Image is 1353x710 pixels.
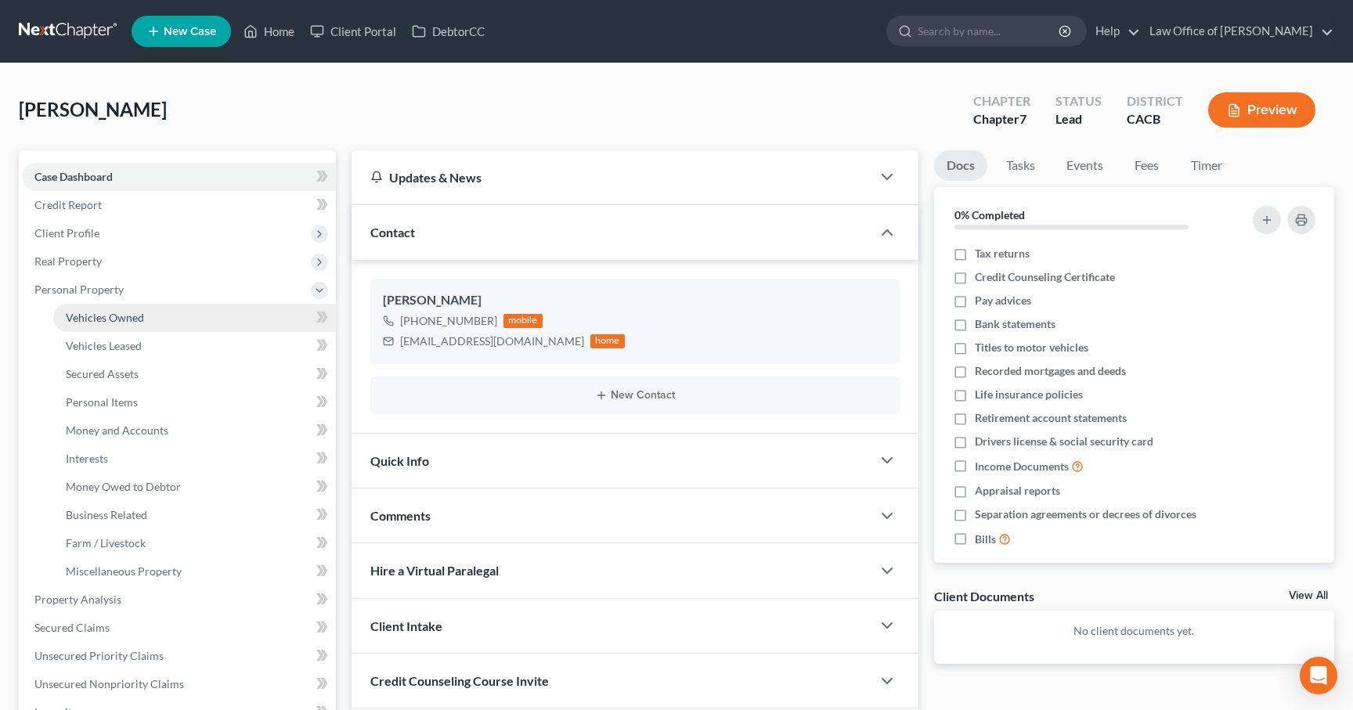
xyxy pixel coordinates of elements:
span: Personal Items [66,395,138,409]
span: Secured Assets [66,367,139,380]
a: Credit Report [22,191,336,219]
span: Separation agreements or decrees of divorces [975,506,1196,522]
span: Interests [66,452,108,465]
button: New Contact [383,389,887,402]
span: Miscellaneous Property [66,564,182,578]
span: Retirement account statements [975,410,1127,426]
span: Client Intake [370,618,442,633]
a: Unsecured Nonpriority Claims [22,670,336,698]
a: Events [1054,150,1116,181]
span: Real Property [34,254,102,268]
a: Miscellaneous Property [53,557,336,586]
div: Status [1055,92,1102,110]
div: [PHONE_NUMBER] [400,313,497,329]
span: Titles to motor vehicles [975,340,1088,355]
div: [PERSON_NAME] [383,291,887,310]
span: Life insurance policies [975,387,1083,402]
span: Pay advices [975,293,1031,308]
span: Bills [975,532,996,547]
span: Money Owed to Debtor [66,480,181,493]
span: Personal Property [34,283,124,296]
a: Vehicles Leased [53,332,336,360]
a: Money Owed to Debtor [53,473,336,501]
a: Docs [934,150,987,181]
a: Secured Assets [53,360,336,388]
div: Chapter [973,110,1030,128]
div: home [590,334,625,348]
a: Tasks [994,150,1048,181]
span: Vehicles Owned [66,311,144,324]
div: Updates & News [370,169,853,186]
span: Credit Report [34,198,102,211]
input: Search by name... [918,16,1061,45]
span: Farm / Livestock [66,536,146,550]
a: Home [236,17,302,45]
a: Timer [1178,150,1235,181]
span: Tax returns [975,246,1030,261]
a: Unsecured Priority Claims [22,642,336,670]
span: 7 [1019,111,1026,126]
a: Client Portal [302,17,404,45]
a: Law Office of [PERSON_NAME] [1142,17,1333,45]
p: No client documents yet. [947,623,1322,639]
span: Comments [370,508,431,523]
a: DebtorCC [404,17,492,45]
button: Preview [1208,92,1315,128]
a: Interests [53,445,336,473]
div: Open Intercom Messenger [1300,657,1337,694]
span: New Case [164,26,216,38]
span: Business Related [66,508,147,521]
span: Vehicles Leased [66,339,142,352]
a: Case Dashboard [22,163,336,191]
a: Vehicles Owned [53,304,336,332]
span: Recorded mortgages and deeds [975,363,1126,379]
a: Business Related [53,501,336,529]
div: District [1127,92,1183,110]
span: Money and Accounts [66,423,168,437]
a: Farm / Livestock [53,529,336,557]
span: Contact [370,225,415,240]
span: Bank statements [975,316,1055,332]
span: Income Documents [975,459,1069,474]
span: Unsecured Priority Claims [34,649,164,662]
span: Secured Claims [34,621,110,634]
span: Property Analysis [34,593,121,606]
div: Client Documents [934,588,1034,604]
span: Client Profile [34,226,99,240]
div: [EMAIL_ADDRESS][DOMAIN_NAME] [400,333,584,349]
span: Unsecured Nonpriority Claims [34,677,184,690]
a: Personal Items [53,388,336,416]
span: Credit Counseling Certificate [975,269,1115,285]
a: View All [1289,590,1328,601]
span: Quick Info [370,453,429,468]
a: Secured Claims [22,614,336,642]
span: Hire a Virtual Paralegal [370,563,499,578]
div: mobile [503,314,543,328]
a: Property Analysis [22,586,336,614]
span: Appraisal reports [975,483,1060,499]
span: [PERSON_NAME] [19,98,167,121]
div: Chapter [973,92,1030,110]
div: Lead [1055,110,1102,128]
span: Drivers license & social security card [975,434,1153,449]
a: Money and Accounts [53,416,336,445]
strong: 0% Completed [954,208,1025,222]
span: Case Dashboard [34,170,113,183]
a: Help [1088,17,1140,45]
div: CACB [1127,110,1183,128]
span: Credit Counseling Course Invite [370,673,549,688]
a: Fees [1122,150,1172,181]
